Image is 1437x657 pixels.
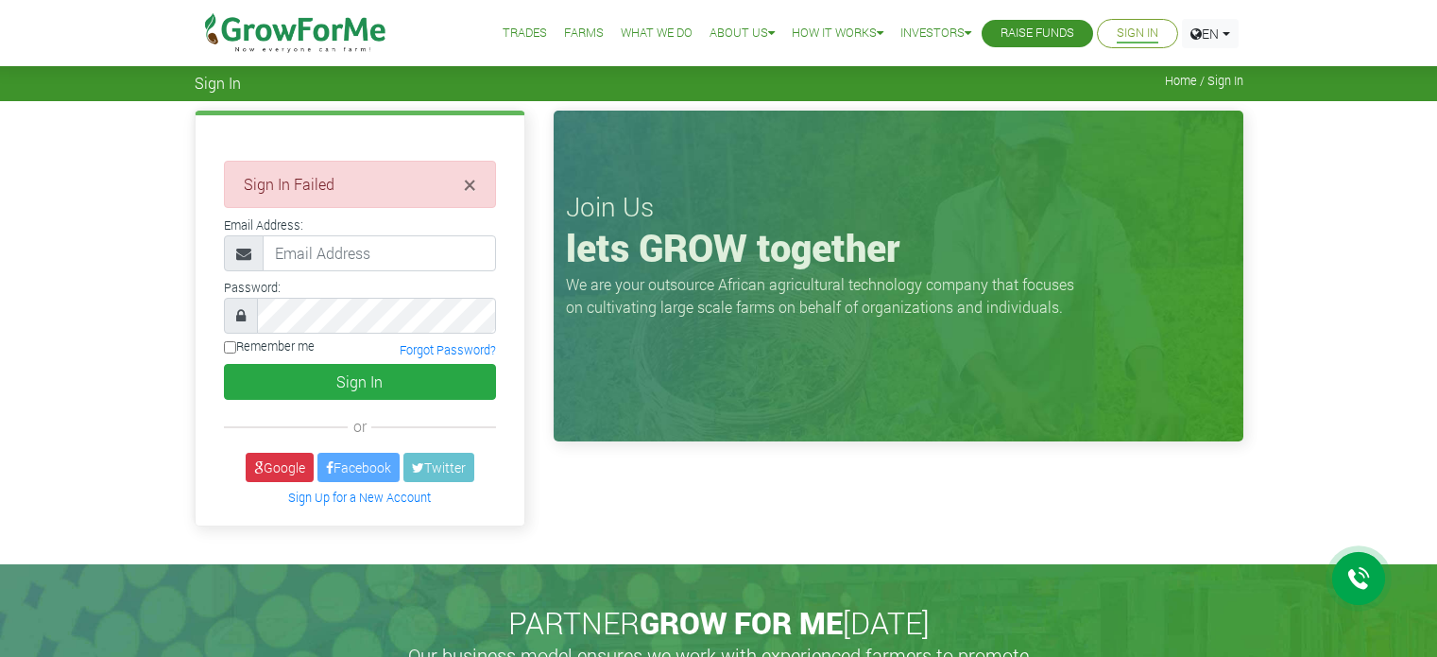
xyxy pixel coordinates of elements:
div: Sign In Failed [224,161,496,208]
a: Sign In [1117,24,1158,43]
span: GROW FOR ME [640,602,843,643]
a: About Us [710,24,775,43]
label: Email Address: [224,216,303,234]
p: We are your outsource African agricultural technology company that focuses on cultivating large s... [566,273,1086,319]
span: × [464,169,476,199]
a: Trades [503,24,547,43]
h1: lets GROW together [566,225,1231,270]
button: Sign In [224,364,496,400]
a: What We Do [621,24,693,43]
label: Password: [224,279,281,297]
a: EN [1182,19,1239,48]
h3: Join Us [566,191,1231,223]
span: Sign In [195,74,241,92]
a: Investors [900,24,971,43]
button: Close [464,173,476,196]
a: Google [246,453,314,482]
label: Remember me [224,337,315,355]
input: Remember me [224,341,236,354]
a: Sign Up for a New Account [288,490,431,505]
span: Home / Sign In [1165,74,1243,88]
a: Farms [564,24,604,43]
div: or [224,415,496,438]
a: Forgot Password? [400,342,496,357]
a: How it Works [792,24,883,43]
h2: PARTNER [DATE] [202,605,1236,641]
a: Raise Funds [1001,24,1074,43]
input: Email Address [263,235,496,271]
